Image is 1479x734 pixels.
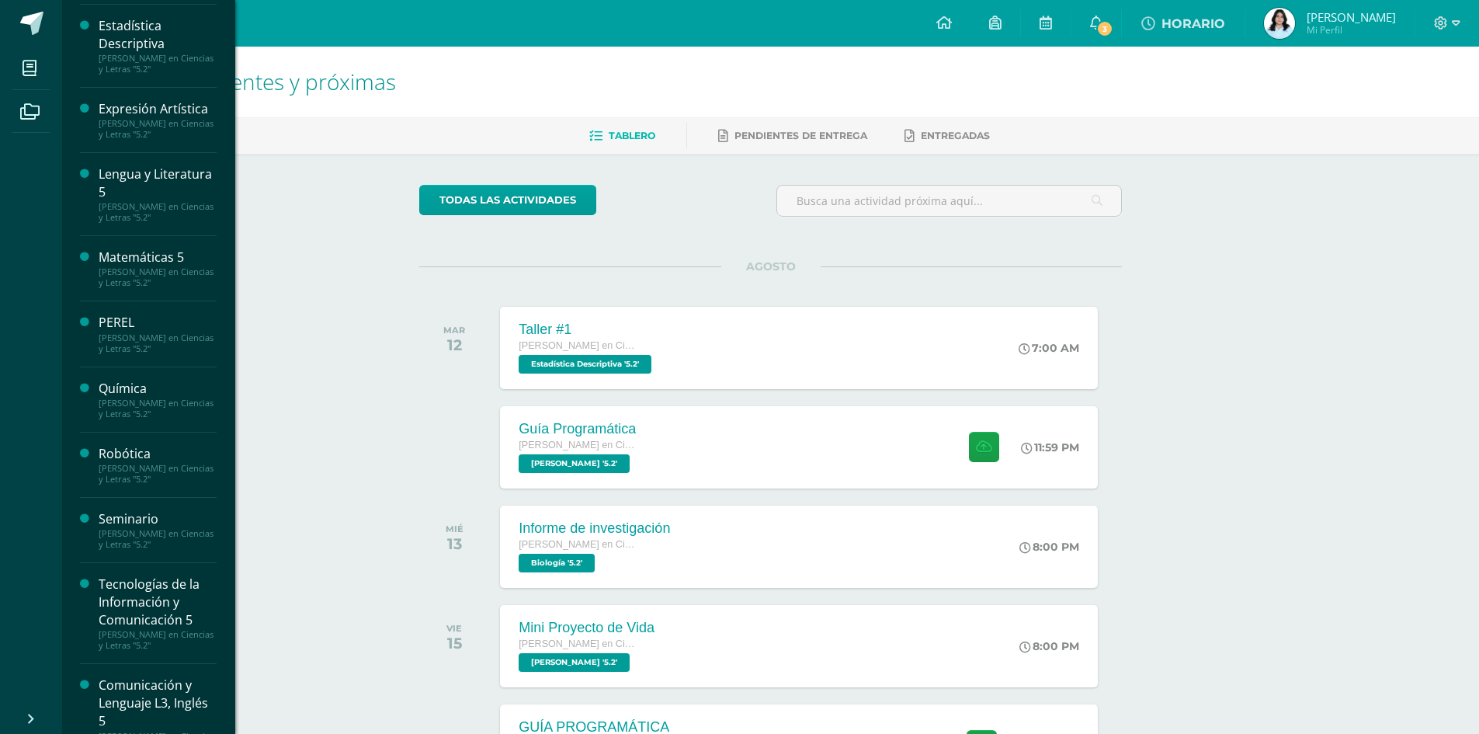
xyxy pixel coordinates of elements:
a: Seminario[PERSON_NAME] en Ciencias y Letras "5.2" [99,510,217,550]
div: Comunicación y Lenguaje L3, Inglés 5 [99,677,217,730]
div: Tecnologías de la Información y Comunicación 5 [99,576,217,629]
span: Tablero [609,130,655,141]
div: Matemáticas 5 [99,249,217,266]
a: todas las Actividades [419,185,596,215]
div: Taller #1 [519,322,655,338]
span: Actividades recientes y próximas [81,67,396,96]
div: Estadística Descriptiva [99,17,217,53]
span: Estadística Descriptiva '5.2' [519,355,651,374]
div: [PERSON_NAME] en Ciencias y Letras "5.2" [99,332,217,354]
div: [PERSON_NAME] en Ciencias y Letras "5.2" [99,629,217,651]
a: Pendientes de entrega [718,123,867,148]
div: Robótica [99,445,217,463]
div: 8:00 PM [1019,540,1079,554]
a: PEREL[PERSON_NAME] en Ciencias y Letras "5.2" [99,314,217,353]
div: [PERSON_NAME] en Ciencias y Letras "5.2" [99,201,217,223]
span: [PERSON_NAME] en Ciencias y Letras [519,440,635,450]
div: [PERSON_NAME] en Ciencias y Letras "5.2" [99,398,217,419]
span: [PERSON_NAME] en Ciencias y Letras [519,638,635,649]
span: AGOSTO [721,259,821,273]
span: [PERSON_NAME] en Ciencias y Letras [519,539,635,550]
span: PEREL '5.2' [519,454,630,473]
div: Expresión Artística [99,100,217,118]
a: Química[PERSON_NAME] en Ciencias y Letras "5.2" [99,380,217,419]
div: 15 [446,634,462,652]
div: 12 [443,336,465,354]
span: [PERSON_NAME] en Ciencias y Letras [519,340,635,351]
img: 8941c685f54627b9152dc87756334bd9.png [1264,8,1295,39]
span: Mi Perfil [1307,23,1396,37]
div: [PERSON_NAME] en Ciencias y Letras "5.2" [99,118,217,140]
span: Pendientes de entrega [734,130,867,141]
div: Guía Programática [519,421,636,437]
a: Estadística Descriptiva[PERSON_NAME] en Ciencias y Letras "5.2" [99,17,217,75]
div: [PERSON_NAME] en Ciencias y Letras "5.2" [99,463,217,485]
div: 7:00 AM [1019,341,1079,355]
div: PEREL [99,314,217,332]
span: 3 [1096,20,1113,37]
div: 11:59 PM [1021,440,1079,454]
span: PEREL '5.2' [519,653,630,672]
div: Seminario [99,510,217,528]
div: MIÉ [446,524,463,534]
a: Expresión Artística[PERSON_NAME] en Ciencias y Letras "5.2" [99,100,217,140]
span: [PERSON_NAME] [1307,9,1396,25]
input: Busca una actividad próxima aquí... [777,186,1121,216]
div: Lengua y Literatura 5 [99,165,217,201]
div: Mini Proyecto de Vida [519,620,654,636]
a: Entregadas [904,123,990,148]
div: 13 [446,534,463,553]
a: Tablero [589,123,655,148]
span: Entregadas [921,130,990,141]
a: Lengua y Literatura 5[PERSON_NAME] en Ciencias y Letras "5.2" [99,165,217,223]
a: Tecnologías de la Información y Comunicación 5[PERSON_NAME] en Ciencias y Letras "5.2" [99,576,217,651]
div: [PERSON_NAME] en Ciencias y Letras "5.2" [99,528,217,550]
a: Robótica[PERSON_NAME] en Ciencias y Letras "5.2" [99,445,217,485]
span: Biología '5.2' [519,554,595,572]
span: HORARIO [1161,16,1225,31]
div: VIE [446,623,462,634]
div: Química [99,380,217,398]
div: [PERSON_NAME] en Ciencias y Letras "5.2" [99,53,217,75]
div: 8:00 PM [1019,639,1079,653]
a: Matemáticas 5[PERSON_NAME] en Ciencias y Letras "5.2" [99,249,217,288]
div: [PERSON_NAME] en Ciencias y Letras "5.2" [99,266,217,288]
div: MAR [443,325,465,336]
div: Informe de investigación [519,520,670,537]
